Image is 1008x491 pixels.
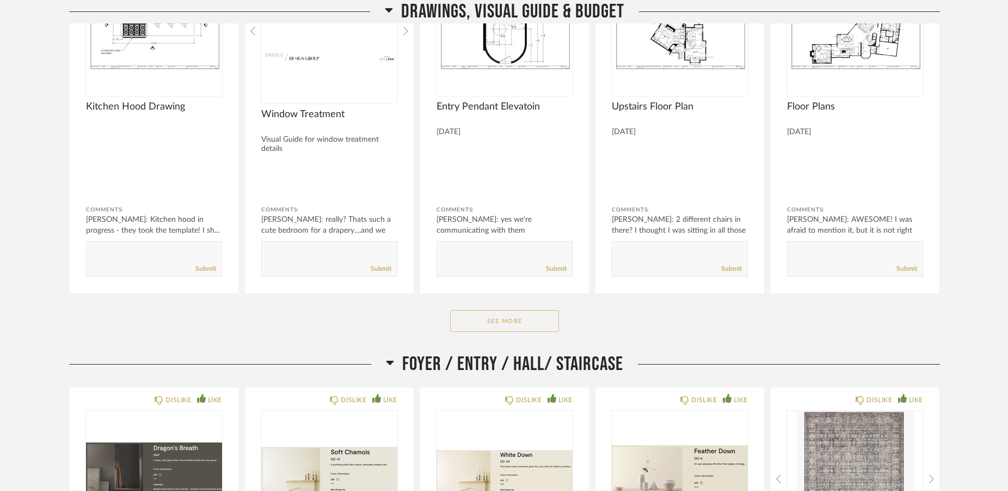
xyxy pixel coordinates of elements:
[261,108,397,120] span: Window Treatment
[165,395,191,405] div: DISLIKE
[787,204,923,215] div: Comments:
[787,101,923,113] span: Floor Plans
[437,204,573,215] div: Comments:
[86,204,222,215] div: Comments:
[450,310,559,332] button: See More
[612,204,748,215] div: Comments:
[866,395,892,405] div: DISLIKE
[195,264,216,274] a: Submit
[612,128,748,137] div: [DATE]
[612,101,748,113] span: Upstairs Floor Plan
[371,264,391,274] a: Submit
[691,395,717,405] div: DISLIKE
[437,101,573,113] span: Entry Pendant Elevatoin
[787,128,923,137] div: [DATE]
[546,264,567,274] a: Submit
[721,264,742,274] a: Submit
[86,214,222,236] div: [PERSON_NAME]: Kitchen hood in progress - they took the template! I sh...
[612,214,748,247] div: [PERSON_NAME]: 2 different chairs in there? I thought I was sitting in all those chairs ...
[341,395,366,405] div: DISLIKE
[909,395,923,405] div: LIKE
[437,128,573,137] div: [DATE]
[558,395,573,405] div: LIKE
[261,214,397,247] div: [PERSON_NAME]: really? Thats such a cute bedroom for a drapery....and we will ne...
[86,101,222,113] span: Kitchen Hood Drawing
[261,204,397,215] div: Comments:
[516,395,542,405] div: DISLIKE
[734,395,748,405] div: LIKE
[402,353,623,376] span: Foyer / Entry / Hall/ Staircase
[896,264,917,274] a: Submit
[437,214,573,236] div: [PERSON_NAME]: yes we're communicating with them
[261,135,397,154] div: Visual Guide for window treatment details
[383,395,397,405] div: LIKE
[787,214,923,247] div: [PERSON_NAME]: AWESOME! I was afraid to mention it, but it is not right yet.
[208,395,222,405] div: LIKE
